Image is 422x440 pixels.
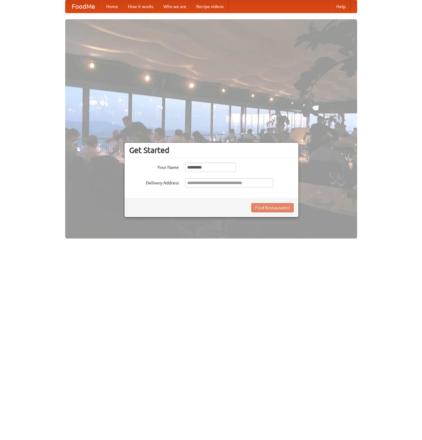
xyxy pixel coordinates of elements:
[191,0,229,13] a: Recipe videos
[66,0,101,13] a: FoodMe
[129,146,294,155] h3: Get Started
[158,0,191,13] a: Who we are
[101,0,123,13] a: Home
[129,178,179,186] label: Delivery Address
[123,0,158,13] a: How it works
[251,203,294,212] button: Find Restaurants!
[129,163,179,170] label: Your Name
[331,0,351,13] a: Help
